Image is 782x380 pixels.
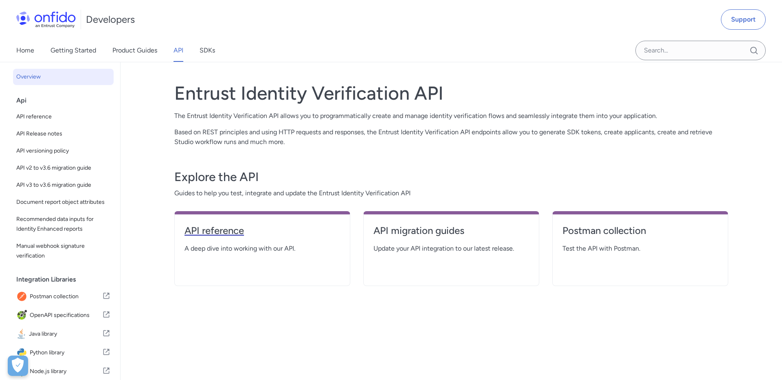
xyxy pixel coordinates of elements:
[8,356,28,376] button: Open Preferences
[13,126,114,142] a: API Release notes
[185,244,340,253] span: A deep dive into working with our API.
[13,143,114,159] a: API versioning policy
[562,224,718,244] a: Postman collection
[174,111,728,121] p: The Entrust Identity Verification API allows you to programmatically create and manage identity v...
[562,244,718,253] span: Test the API with Postman.
[16,146,110,156] span: API versioning policy
[16,11,76,28] img: Onfido Logo
[185,224,340,237] h4: API reference
[13,109,114,125] a: API reference
[13,325,114,343] a: IconJava libraryJava library
[16,92,117,109] div: Api
[16,129,110,139] span: API Release notes
[16,271,117,288] div: Integration Libraries
[13,177,114,193] a: API v3 to v3.6 migration guide
[174,169,728,185] h3: Explore the API
[373,244,529,253] span: Update your API integration to our latest release.
[721,9,766,30] a: Support
[30,310,102,321] span: OpenAPI specifications
[16,163,110,173] span: API v2 to v3.6 migration guide
[112,39,157,62] a: Product Guides
[200,39,215,62] a: SDKs
[13,306,114,324] a: IconOpenAPI specificationsOpenAPI specifications
[174,82,728,105] h1: Entrust Identity Verification API
[562,224,718,237] h4: Postman collection
[13,211,114,237] a: Recommended data inputs for Identity Enhanced reports
[174,188,728,198] span: Guides to help you test, integrate and update the Entrust Identity Verification API
[373,224,529,237] h4: API migration guides
[13,194,114,210] a: Document report object attributes
[16,328,29,340] img: IconJava library
[635,41,766,60] input: Onfido search input field
[16,39,34,62] a: Home
[30,291,102,302] span: Postman collection
[51,39,96,62] a: Getting Started
[174,39,183,62] a: API
[13,238,114,264] a: Manual webhook signature verification
[16,72,110,82] span: Overview
[8,356,28,376] div: Cookie Preferences
[16,310,30,321] img: IconOpenAPI specifications
[16,180,110,190] span: API v3 to v3.6 migration guide
[29,328,102,340] span: Java library
[13,344,114,362] a: IconPython libraryPython library
[16,241,110,261] span: Manual webhook signature verification
[16,214,110,234] span: Recommended data inputs for Identity Enhanced reports
[373,224,529,244] a: API migration guides
[86,13,135,26] h1: Developers
[13,69,114,85] a: Overview
[16,112,110,122] span: API reference
[16,197,110,207] span: Document report object attributes
[16,291,30,302] img: IconPostman collection
[16,347,30,358] img: IconPython library
[185,224,340,244] a: API reference
[30,347,102,358] span: Python library
[13,160,114,176] a: API v2 to v3.6 migration guide
[13,288,114,306] a: IconPostman collectionPostman collection
[30,366,102,377] span: Node.js library
[174,127,728,147] p: Based on REST principles and using HTTP requests and responses, the Entrust Identity Verification...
